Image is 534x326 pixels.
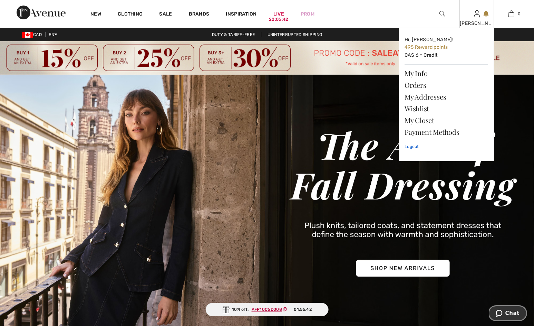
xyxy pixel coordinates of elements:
[474,10,480,17] a: Sign In
[301,10,314,18] a: Prom
[273,10,284,18] a: Live22:05:42
[460,20,494,27] div: [PERSON_NAME]
[205,303,329,316] div: 10% off:
[159,11,172,18] a: Sale
[494,10,528,18] a: 0
[90,11,101,18] a: New
[518,11,521,17] span: 0
[252,307,282,312] ins: AFP10C6D008
[405,34,488,62] a: Hi, [PERSON_NAME]! 495 Reward pointsCA$ 6 = Credit
[22,32,45,37] span: CAD
[405,67,488,79] a: My Info
[405,114,488,126] a: My Closet
[118,11,143,18] a: Clothing
[405,91,488,103] a: My Addresses
[226,11,256,18] span: Inspiration
[269,16,288,23] div: 22:05:42
[405,138,488,155] a: Logout
[508,10,514,18] img: My Bag
[49,32,57,37] span: EN
[405,44,448,50] span: 495 Reward points
[189,11,210,18] a: Brands
[405,126,488,138] a: Payment Methods
[439,10,445,18] img: search the website
[489,305,527,323] iframe: Opens a widget where you can chat to one of our agents
[405,79,488,91] a: Orders
[222,306,229,313] img: Gift.svg
[22,32,33,38] img: Canadian Dollar
[474,10,480,18] img: My Info
[405,103,488,114] a: Wishlist
[405,37,453,43] span: Hi, [PERSON_NAME]!
[17,6,66,19] img: 1ère Avenue
[294,306,311,313] span: 01:55:42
